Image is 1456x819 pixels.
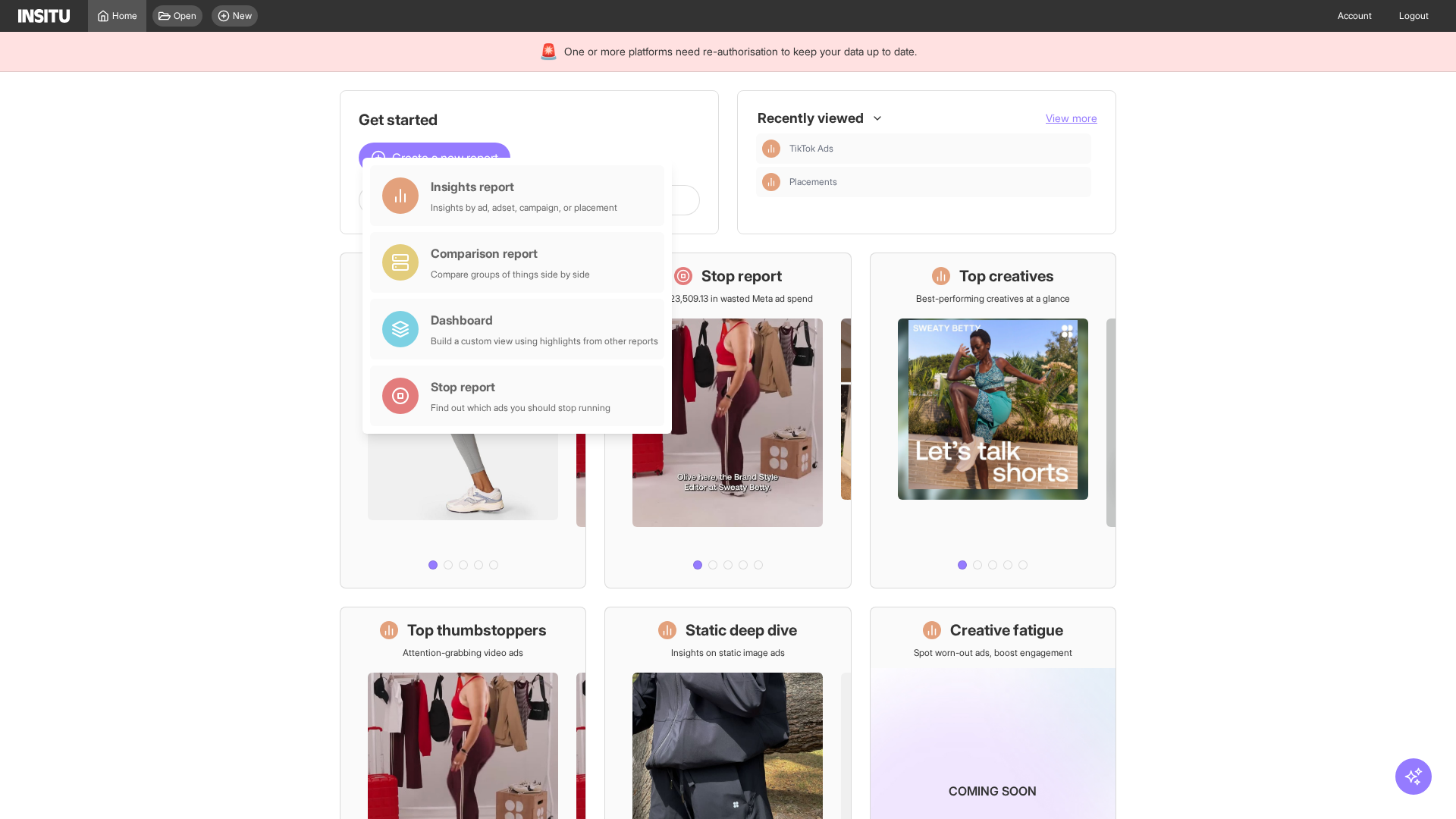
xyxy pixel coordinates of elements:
[789,143,1085,155] span: TikTok Ads
[431,402,610,414] div: Find out which ads you should stop running
[18,9,70,23] img: Logo
[112,10,137,22] span: Home
[959,265,1054,287] h1: Top creatives
[1046,111,1097,124] span: View more
[604,253,851,588] a: Stop reportSave £23,509.13 in wasted Meta ad spend
[539,41,558,62] div: 🚨
[431,268,590,281] div: Compare groups of things side by side
[359,109,700,130] h1: Get started
[431,202,617,214] div: Insights by ad, adset, campaign, or placement
[642,293,813,305] p: Save £23,509.13 in wasted Meta ad spend
[431,244,590,262] div: Comparison report
[789,143,833,155] span: TikTok Ads
[431,311,658,329] div: Dashboard
[431,177,617,196] div: Insights report
[407,620,547,641] h1: Top thumbstoppers
[403,647,523,659] p: Attention-grabbing video ads
[233,10,252,22] span: New
[762,173,780,191] div: Insights
[916,293,1070,305] p: Best-performing creatives at a glance
[564,44,917,59] span: One or more platforms need re-authorisation to keep your data up to date.
[789,176,1085,188] span: Placements
[431,335,658,347] div: Build a custom view using highlights from other reports
[686,620,797,641] h1: Static deep dive
[340,253,586,588] a: What's live nowSee all active ads instantly
[762,140,780,158] div: Insights
[359,143,510,173] button: Create a new report
[789,176,837,188] span: Placements
[431,378,610,396] div: Stop report
[392,149,498,167] span: Create a new report
[174,10,196,22] span: Open
[870,253,1116,588] a: Top creativesBest-performing creatives at a glance
[671,647,785,659] p: Insights on static image ads
[701,265,782,287] h1: Stop report
[1046,111,1097,126] button: View more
